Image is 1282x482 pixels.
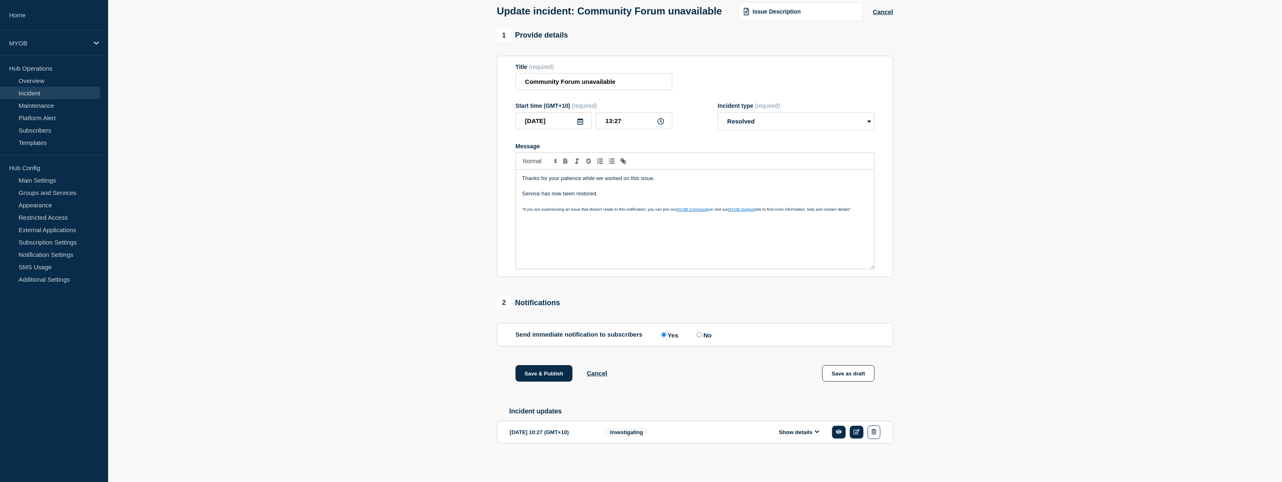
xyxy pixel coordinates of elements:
div: Title [516,64,672,70]
div: [DATE] 10:27 (GMT+10) [510,425,592,439]
div: Message [516,143,875,150]
h2: Incident updates [509,408,893,415]
input: HH:MM [596,112,672,129]
div: Send immediate notification to subscribers [516,331,875,339]
button: Toggle strikethrough text [583,156,594,166]
button: Save as draft [822,365,875,382]
input: YYYY-MM-DD [516,112,592,129]
button: Toggle bold text [560,156,571,166]
span: 2 [497,296,511,310]
p: Service has now been restored. [522,190,868,197]
div: Incident type [718,102,875,109]
div: Notifications [497,296,560,310]
a: MYOB Community [676,207,710,211]
button: Toggle bulleted list [606,156,617,166]
button: Toggle link [617,156,629,166]
span: site to find more information, help and contact details" [755,207,851,211]
button: Show details [776,429,822,436]
span: Font size [519,156,560,166]
p: MYOB [9,40,88,47]
button: Toggle ordered list [594,156,606,166]
label: Yes [659,331,679,339]
a: MYOB Support [728,207,755,211]
span: (required) [529,64,554,70]
input: Yes [661,332,667,337]
input: Title [516,73,672,90]
div: Message [516,170,874,269]
span: (required) [572,102,597,109]
div: Provide details [497,28,568,43]
h1: Update incident: Community Forum unavailable [497,5,722,17]
button: Save & Publish [516,365,572,382]
img: template icon [744,8,750,15]
label: No [695,331,712,339]
span: 1 [497,28,511,43]
button: Cancel [587,370,607,377]
div: Start time (GMT+10) [516,102,672,109]
span: or visit our [710,207,728,211]
input: No [697,332,702,337]
p: Send immediate notification to subscribers [516,331,643,339]
span: "If you are experiencing an issue that doesn't relate to this notification, you can join our [522,207,676,211]
span: (required) [755,102,780,109]
button: Cancel [873,8,893,15]
span: Issue Description [752,8,801,15]
span: Investigating [605,427,648,437]
p: Thanks for your patience while we worked on this issue. [522,175,868,182]
button: Toggle italic text [571,156,583,166]
select: Incident type [718,112,875,131]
